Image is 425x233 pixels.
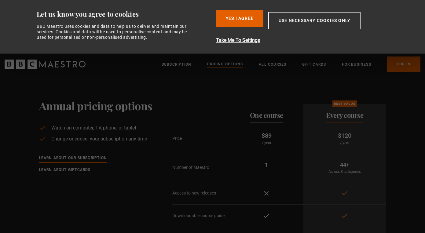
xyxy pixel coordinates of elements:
[216,10,263,27] button: Yes I Agree
[259,61,286,67] a: All Courses
[308,140,381,146] p: / year
[37,10,211,19] div: Let us know you agree to cookies
[250,111,283,119] h2: One course
[326,111,363,119] h2: Every course
[39,124,152,132] li: Watch on computer, TV, phone, or tablet
[172,213,230,219] p: Downloadable course guide
[268,12,361,29] button: Use necessary cookies only
[216,37,393,44] button: Take Me To Settings
[332,100,357,107] p: Best value
[342,61,371,67] a: For business
[302,61,326,67] a: Gift Cards
[39,155,107,162] a: Learn about our subscription
[235,140,299,146] p: / year
[39,167,91,173] a: Learn about giftcards
[37,24,194,40] div: BBC Maestro uses cookies and data to help us to deliver and maintain our services. Cookies and da...
[172,135,230,142] p: Price
[387,56,420,72] a: Log In
[308,161,381,169] p: 44+
[172,190,230,196] p: Access to new releases
[5,60,86,69] svg: BBC Maestro
[172,164,230,171] p: Number of Maestro
[308,169,381,174] p: Across 8 categories
[235,131,299,140] p: $89
[308,131,381,140] p: $120
[235,161,299,169] p: 1
[39,99,152,112] h1: Annual pricing options
[207,61,243,68] a: Pricing Options
[162,56,420,72] nav: Primary
[162,61,191,67] a: Subscription
[39,135,152,143] li: Change or cancel your subscription any time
